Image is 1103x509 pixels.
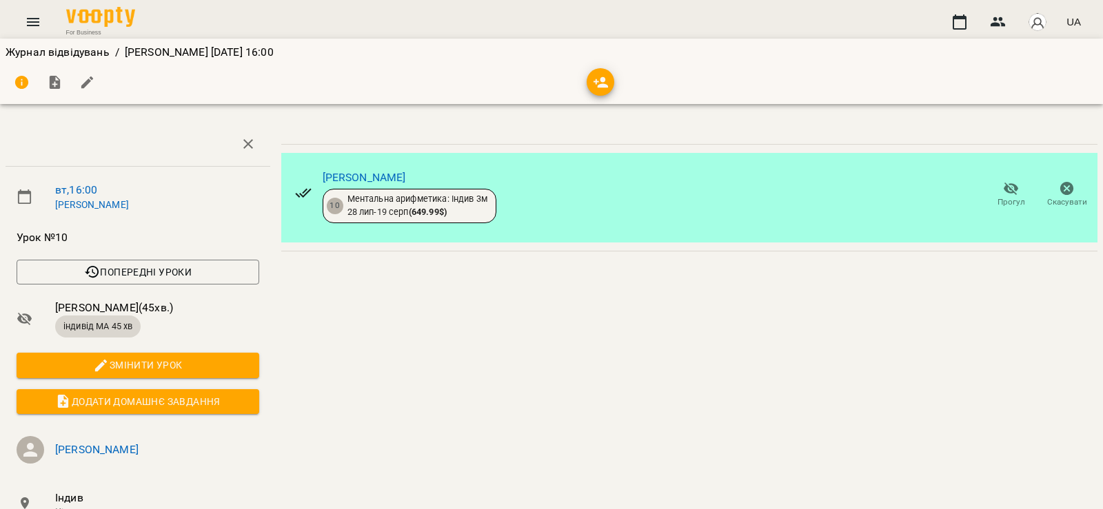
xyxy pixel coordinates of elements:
[17,260,259,284] button: Попередні уроки
[17,229,259,246] span: Урок №10
[28,357,248,373] span: Змінити урок
[55,199,129,210] a: [PERSON_NAME]
[1047,196,1087,208] span: Скасувати
[409,207,447,217] b: ( 649.99 $ )
[17,389,259,414] button: Додати домашнє завдання
[17,6,50,39] button: Menu
[28,264,248,280] span: Попередні уроки
[1061,9,1086,34] button: UA
[125,44,274,61] p: [PERSON_NAME] [DATE] 16:00
[55,183,97,196] a: вт , 16:00
[6,44,1097,61] nav: breadcrumb
[28,393,248,410] span: Додати домашнє завдання
[323,171,406,184] a: [PERSON_NAME]
[55,490,259,506] span: Індив
[1066,14,1081,29] span: UA
[6,45,110,59] a: Журнал відвідувань
[115,44,119,61] li: /
[1028,12,1047,32] img: avatar_s.png
[327,198,343,214] div: 10
[55,443,139,456] a: [PERSON_NAME]
[55,320,141,333] span: індивід МА 45 хв
[347,193,487,218] div: Ментальна арифметика: Індив 3м 28 лип - 19 серп
[998,196,1025,208] span: Прогул
[66,7,135,27] img: Voopty Logo
[55,300,259,316] span: [PERSON_NAME] ( 45 хв. )
[1039,176,1095,214] button: Скасувати
[983,176,1039,214] button: Прогул
[17,353,259,377] button: Змінити урок
[66,28,135,37] span: For Business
